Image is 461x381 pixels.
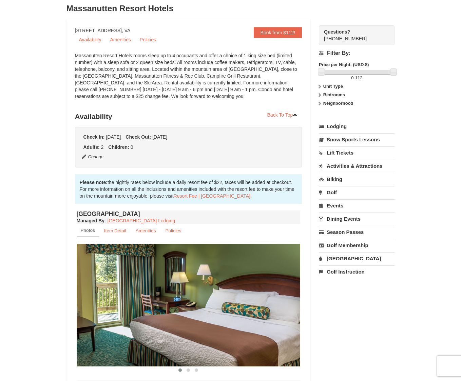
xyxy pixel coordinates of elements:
[152,134,167,140] span: [DATE]
[319,226,395,238] a: Season Passes
[319,265,395,278] a: Golf Instruction
[77,218,104,223] span: Managed By
[351,75,353,80] span: 0
[66,2,395,15] h3: Massanutten Resort Hotels
[75,52,302,106] div: Massanutten Resort Hotels rooms sleep up to 4 occupants and offer a choice of 1 king size bed (li...
[75,174,302,204] div: the nightly rates below include a daily resort fee of $22, taxes will be added at checkout. For m...
[77,244,301,366] img: 18876286-36-6bbdb14b.jpg
[136,228,156,233] small: Amenities
[106,134,121,140] span: [DATE]
[77,218,106,223] strong: :
[83,134,105,140] strong: Check In:
[324,28,382,41] span: [PHONE_NUMBER]
[75,35,105,45] a: Availability
[77,224,99,237] a: Photos
[100,224,131,237] a: Item Detail
[323,101,353,106] strong: Neighborhood
[126,134,151,140] strong: Check Out:
[101,144,104,150] span: 2
[165,228,181,233] small: Policies
[319,186,395,199] a: Golf
[136,35,160,45] a: Policies
[131,224,160,237] a: Amenities
[319,120,395,133] a: Lodging
[108,144,129,150] strong: Children:
[254,27,302,38] a: Book from $112!
[263,110,302,120] a: Back To Top
[319,62,369,67] strong: Price per Night: (USD $)
[323,92,345,97] strong: Bedrooms
[174,193,250,199] a: Resort Fee | [GEOGRAPHIC_DATA]
[83,144,100,150] strong: Adults:
[324,29,350,35] strong: Questions?
[80,180,108,185] strong: Please note:
[319,160,395,172] a: Activities & Attractions
[104,228,126,233] small: Item Detail
[319,50,395,56] h4: Filter By:
[106,35,135,45] a: Amenities
[319,199,395,212] a: Events
[75,110,302,123] h3: Availability
[323,84,343,89] strong: Unit Type
[108,218,175,223] a: [GEOGRAPHIC_DATA] Lodging
[319,252,395,265] a: [GEOGRAPHIC_DATA]
[131,144,133,150] span: 0
[319,239,395,252] a: Golf Membership
[355,75,363,80] span: 112
[319,146,395,159] a: Lift Tickets
[319,173,395,185] a: Biking
[319,213,395,225] a: Dining Events
[319,75,395,81] label: -
[77,210,301,217] h4: [GEOGRAPHIC_DATA]
[319,133,395,146] a: Snow Sports Lessons
[82,153,104,161] button: Change
[161,224,186,237] a: Policies
[81,228,95,233] small: Photos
